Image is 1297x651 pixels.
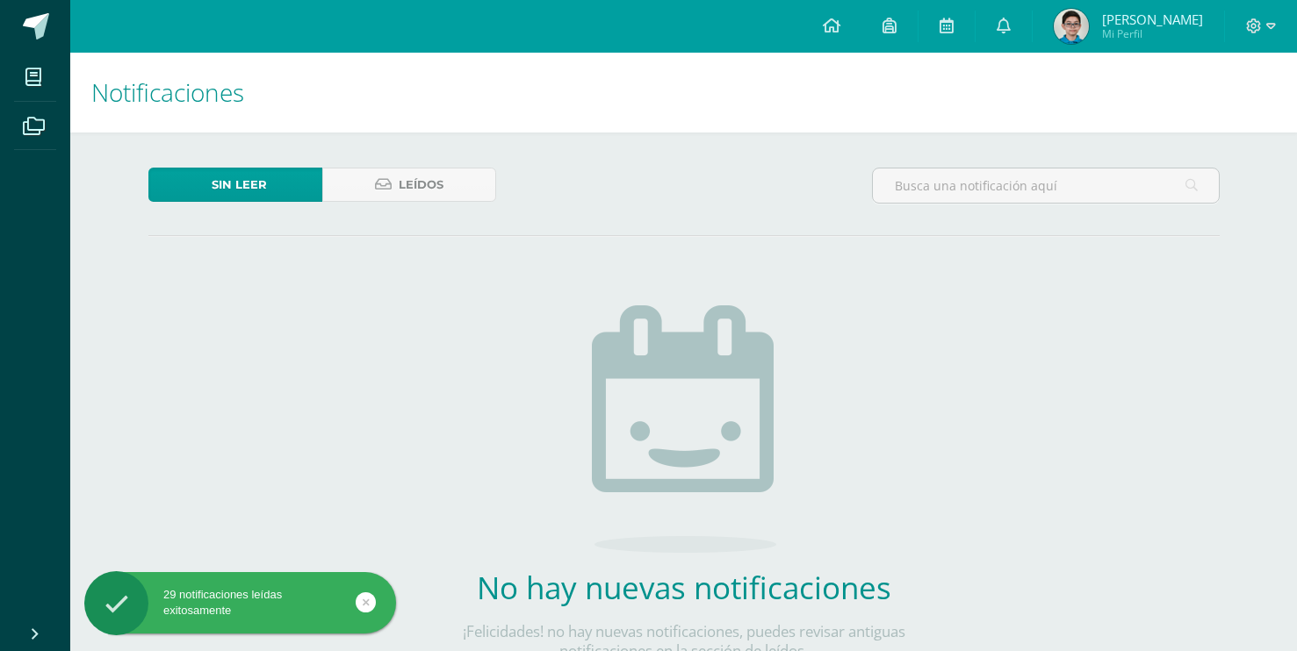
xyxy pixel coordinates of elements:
a: Sin leer [148,168,322,202]
h2: No hay nuevas notificaciones [425,567,943,608]
input: Busca una notificación aquí [873,168,1219,203]
img: no_activities.png [592,305,776,553]
span: [PERSON_NAME] [1102,11,1203,28]
div: 29 notificaciones leídas exitosamente [84,587,396,619]
img: 5be8c02892cdc226414afe1279936e7d.png [1054,9,1089,44]
span: Notificaciones [91,75,244,109]
a: Leídos [322,168,496,202]
span: Mi Perfil [1102,26,1203,41]
span: Leídos [399,168,443,201]
span: Sin leer [212,168,267,201]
